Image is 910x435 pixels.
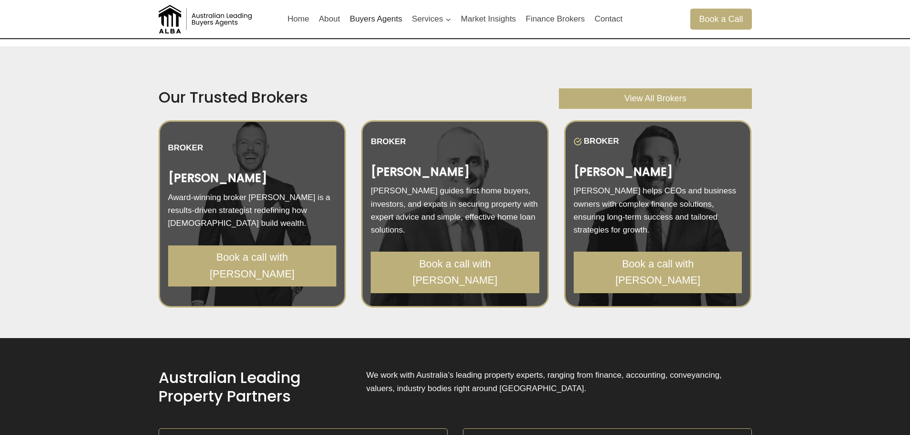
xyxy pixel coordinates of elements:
[584,256,731,289] span: Book a call with [PERSON_NAME]
[159,369,351,405] h1: Australian Leading Property Partners
[366,369,752,394] p: We work with Australia’s leading property experts, ranging from finance, accounting, conveyancing...
[314,8,345,31] a: About
[159,88,544,106] h2: Our Trusted Brokers
[589,8,627,31] a: Contact
[690,9,751,29] a: Book a Call
[178,249,326,282] span: Book a call with [PERSON_NAME]
[283,8,628,31] nav: Primary Navigation
[168,143,203,152] strong: BROKER
[371,137,406,146] strong: BROKER
[371,184,539,236] p: [PERSON_NAME] guides first home buyers, investors, and expats in securing property with expert ad...
[521,8,589,31] a: Finance Brokers
[381,256,529,289] span: Book a call with [PERSON_NAME]
[584,137,619,146] strong: BROKER
[168,170,267,186] strong: [PERSON_NAME]
[283,8,314,31] a: Home
[559,88,751,109] a: View All Brokers
[159,5,254,33] img: Australian Leading Buyers Agents
[371,252,539,293] a: Book a call with [PERSON_NAME]
[574,164,673,180] strong: [PERSON_NAME]
[168,245,337,286] a: Book a call with [PERSON_NAME]
[456,8,521,31] a: Market Insights
[407,8,456,31] button: Child menu of Services
[574,184,742,236] p: [PERSON_NAME] helps CEOs and business owners with complex finance solutions, ensuring long-term s...
[574,252,742,293] a: Book a call with [PERSON_NAME]
[371,164,470,180] strong: [PERSON_NAME]
[624,92,686,106] span: View All Brokers
[345,8,407,31] a: Buyers Agents
[168,191,337,230] p: Award-winning broker [PERSON_NAME] is a results-driven strategist redefining how [DEMOGRAPHIC_DAT...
